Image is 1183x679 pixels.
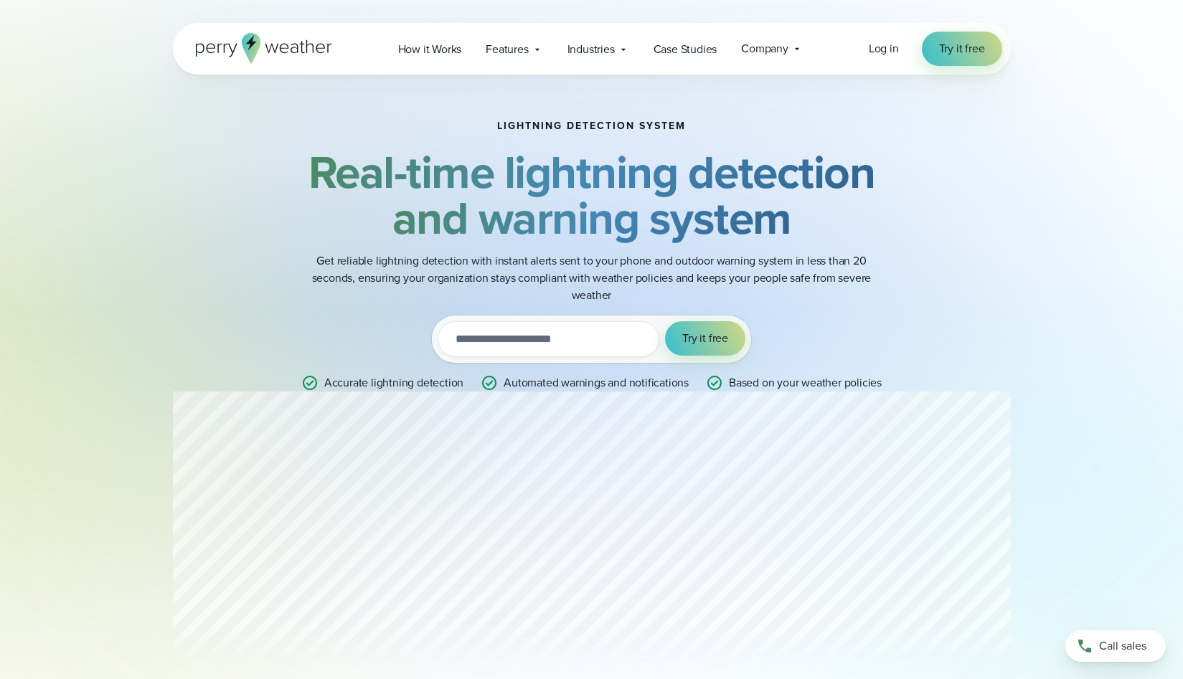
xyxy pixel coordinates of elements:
a: How it Works [386,34,474,64]
a: Try it free [922,32,1002,66]
a: Case Studies [641,34,730,64]
span: Company [741,40,788,57]
span: Call sales [1099,637,1146,655]
p: Accurate lightning detection [324,374,463,391]
a: Call sales [1065,630,1166,662]
span: Features [486,41,528,58]
span: Try it free [939,40,985,57]
p: Automated warnings and notifications [504,374,689,391]
h1: Lightning detection system [497,120,686,132]
span: How it Works [398,41,462,58]
span: Try it free [682,330,728,347]
p: Based on your weather policies [729,374,882,391]
a: Log in [869,40,899,57]
span: Case Studies [654,41,717,58]
strong: Real-time lightning detection and warning system [308,138,875,252]
button: Try it free [665,321,745,356]
p: Get reliable lightning detection with instant alerts sent to your phone and outdoor warning syste... [305,252,879,304]
span: Industries [567,41,615,58]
